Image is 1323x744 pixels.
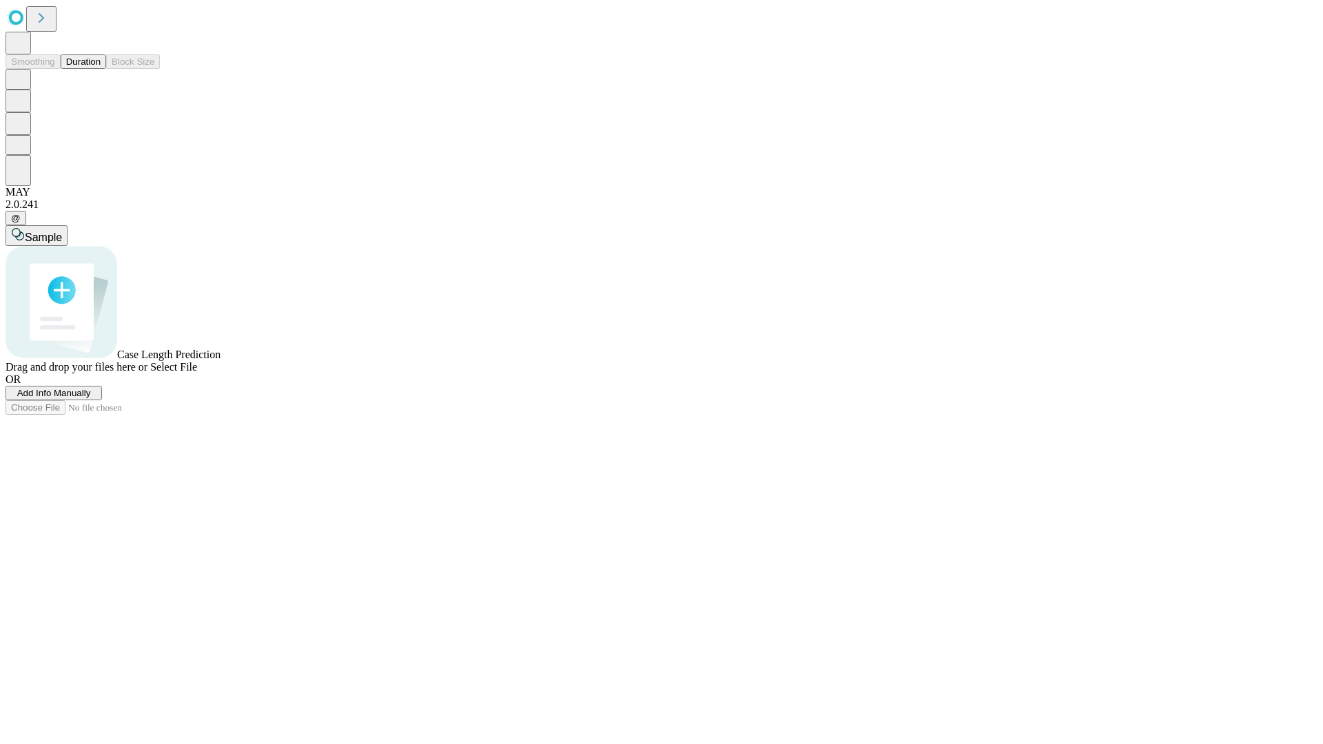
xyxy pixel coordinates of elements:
[6,386,102,400] button: Add Info Manually
[6,211,26,225] button: @
[6,373,21,385] span: OR
[6,198,1317,211] div: 2.0.241
[11,213,21,223] span: @
[17,388,91,398] span: Add Info Manually
[6,225,68,246] button: Sample
[106,54,160,69] button: Block Size
[25,231,62,243] span: Sample
[6,54,61,69] button: Smoothing
[61,54,106,69] button: Duration
[6,186,1317,198] div: MAY
[150,361,197,373] span: Select File
[6,361,147,373] span: Drag and drop your files here or
[117,349,220,360] span: Case Length Prediction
